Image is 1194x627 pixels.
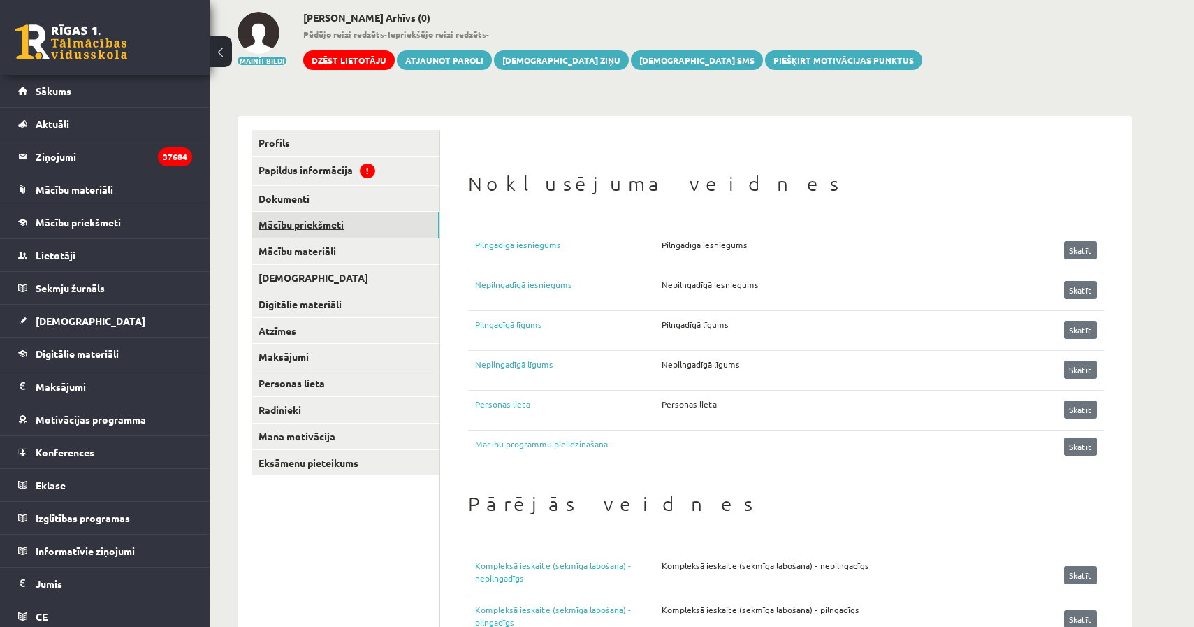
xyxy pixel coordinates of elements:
[36,315,145,327] span: [DEMOGRAPHIC_DATA]
[468,172,1104,196] h1: Noklusējuma veidnes
[36,446,94,459] span: Konferences
[252,157,439,185] a: Papildus informācija!
[18,108,192,140] a: Aktuāli
[475,559,662,584] a: Kompleksā ieskaite (sekmīga labošana) - nepilngadīgs
[18,140,192,173] a: Ziņojumi37684
[662,358,740,370] p: Nepilngadīgā līgums
[494,50,629,70] a: [DEMOGRAPHIC_DATA] ziņu
[662,398,717,410] p: Personas lieta
[252,265,439,291] a: [DEMOGRAPHIC_DATA]
[36,370,192,403] legend: Maksājumi
[662,603,859,616] p: Kompleksā ieskaite (sekmīga labošana) - pilngadīgs
[252,318,439,344] a: Atzīmes
[1064,321,1097,339] a: Skatīt
[475,398,662,419] a: Personas lieta
[18,206,192,238] a: Mācību priekšmeti
[238,57,286,65] button: Mainīt bildi
[360,164,375,178] span: !
[1064,361,1097,379] a: Skatīt
[765,50,922,70] a: Piešķirt motivācijas punktus
[36,183,113,196] span: Mācību materiāli
[252,291,439,317] a: Digitālie materiāli
[1064,241,1097,259] a: Skatīt
[18,239,192,271] a: Lietotāji
[631,50,763,70] a: [DEMOGRAPHIC_DATA] SMS
[36,140,192,173] legend: Ziņojumi
[388,29,486,40] b: Iepriekšējo reizi redzēts
[1064,281,1097,299] a: Skatīt
[18,173,192,206] a: Mācību materiāli
[303,28,922,41] span: - -
[252,424,439,449] a: Mana motivācija
[36,413,146,426] span: Motivācijas programma
[475,318,662,339] a: Pilngadīgā līgums
[18,338,192,370] a: Digitālie materiāli
[475,358,662,379] a: Nepilngadīgā līgums
[18,469,192,501] a: Eklase
[252,186,439,212] a: Dokumenti
[36,117,69,130] span: Aktuāli
[36,512,130,524] span: Izglītības programas
[662,238,748,251] p: Pilngadīgā iesniegums
[36,249,75,261] span: Lietotāji
[475,238,662,259] a: Pilngadīgā iesniegums
[18,436,192,468] a: Konferences
[36,282,105,294] span: Sekmju žurnāls
[18,568,192,600] a: Jumis
[15,24,127,59] a: Rīgas 1. Tālmācības vidusskola
[36,347,119,360] span: Digitālie materiāli
[662,559,869,572] p: Kompleksā ieskaite (sekmīga labošana) - nepilngadīgs
[36,479,66,491] span: Eklase
[18,75,192,107] a: Sākums
[36,545,135,557] span: Informatīvie ziņojumi
[252,212,439,238] a: Mācību priekšmeti
[303,12,922,24] h2: [PERSON_NAME] Arhīvs (0)
[662,278,759,291] p: Nepilngadīgā iesniegums
[18,370,192,403] a: Maksājumi
[1064,401,1097,419] a: Skatīt
[238,12,279,54] img: Andris Plēsums
[18,535,192,567] a: Informatīvie ziņojumi
[475,438,608,456] a: Mācību programmu pielīdzināšana
[252,450,439,476] a: Eksāmenu pieteikums
[18,502,192,534] a: Izglītības programas
[18,272,192,304] a: Sekmju žurnāls
[36,610,48,623] span: CE
[18,305,192,337] a: [DEMOGRAPHIC_DATA]
[36,577,62,590] span: Jumis
[1064,566,1097,584] a: Skatīt
[252,397,439,423] a: Radinieki
[475,278,662,299] a: Nepilngadīgā iesniegums
[36,85,71,97] span: Sākums
[252,344,439,370] a: Maksājumi
[252,370,439,396] a: Personas lieta
[1064,438,1097,456] a: Skatīt
[468,492,1104,516] h1: Pārējās veidnes
[252,130,439,156] a: Profils
[18,403,192,435] a: Motivācijas programma
[397,50,492,70] a: Atjaunot paroli
[303,29,384,40] b: Pēdējo reizi redzēts
[303,50,395,70] a: Dzēst lietotāju
[662,318,729,331] p: Pilngadīgā līgums
[252,238,439,264] a: Mācību materiāli
[158,147,192,166] i: 37684
[36,216,121,229] span: Mācību priekšmeti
